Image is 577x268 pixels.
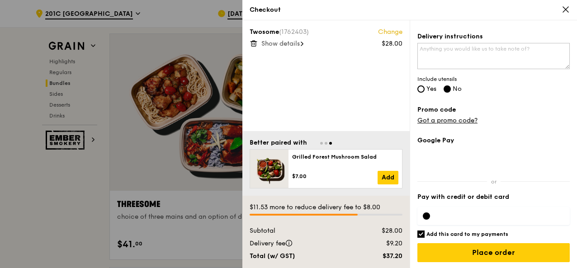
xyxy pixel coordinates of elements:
a: Add [378,171,398,184]
div: Better paired with [250,138,307,147]
span: Go to slide 2 [325,142,327,145]
iframe: Secure payment button frame [417,150,570,170]
span: Go to slide 3 [329,142,332,145]
label: Delivery instructions [417,32,570,41]
div: $28.00 [382,39,402,48]
input: Yes [417,85,425,93]
span: No [453,85,462,93]
label: Google Pay [417,136,570,145]
div: $9.20 [353,239,408,248]
a: Change [378,28,402,37]
div: Delivery fee [244,239,353,248]
iframe: Secure card payment input frame [437,212,564,220]
div: $37.20 [353,252,408,261]
div: $11.53 more to reduce delivery fee to $8.00 [250,203,402,212]
input: Place order [417,243,570,262]
span: Go to slide 1 [320,142,323,145]
div: Checkout [250,5,570,14]
label: Promo code [417,105,570,114]
h6: Add this card to my payments [426,230,508,238]
span: Yes [426,85,436,93]
a: Got a promo code? [417,117,478,124]
span: Include utensils [417,75,570,83]
div: Grilled Forest Mushroom Salad [292,153,398,160]
input: Add this card to my payments [417,230,425,238]
span: Show details [261,40,300,47]
div: $28.00 [353,226,408,235]
label: Pay with credit or debit card [417,193,570,202]
span: (1762403) [279,28,309,36]
div: Total (w/ GST) [244,252,353,261]
div: Subtotal [244,226,353,235]
div: Twosome [250,28,402,37]
input: No [444,85,451,93]
div: $7.00 [292,173,378,180]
